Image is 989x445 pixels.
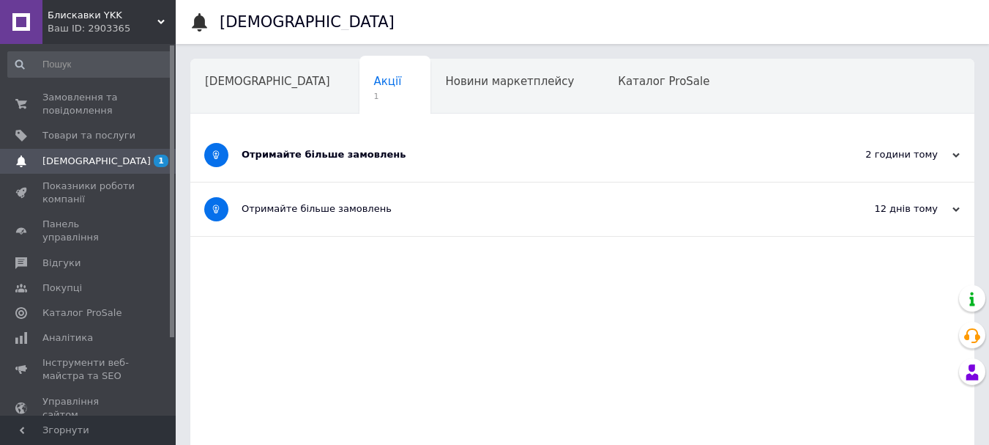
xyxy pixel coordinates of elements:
[48,9,157,22] span: Блискавки YKK
[42,155,151,168] span: [DEMOGRAPHIC_DATA]
[205,75,330,88] span: [DEMOGRAPHIC_DATA]
[813,148,960,161] div: 2 години тому
[42,282,82,295] span: Покупці
[242,202,813,216] div: Отримайте більше замовлень
[445,75,574,88] span: Новини маркетплейсу
[374,75,402,88] span: Акції
[242,148,813,161] div: Отримайте більше замовлень
[42,257,81,270] span: Відгуки
[813,202,960,216] div: 12 днів тому
[220,13,395,31] h1: [DEMOGRAPHIC_DATA]
[7,51,173,78] input: Пошук
[42,356,135,383] span: Інструменти веб-майстра та SEO
[374,91,402,102] span: 1
[42,218,135,244] span: Панель управління
[42,129,135,142] span: Товари та послуги
[42,306,122,320] span: Каталог ProSale
[42,180,135,206] span: Показники роботи компанії
[48,22,176,35] div: Ваш ID: 2903365
[42,395,135,422] span: Управління сайтом
[42,331,93,345] span: Аналітика
[618,75,709,88] span: Каталог ProSale
[154,155,168,167] span: 1
[42,91,135,117] span: Замовлення та повідомлення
